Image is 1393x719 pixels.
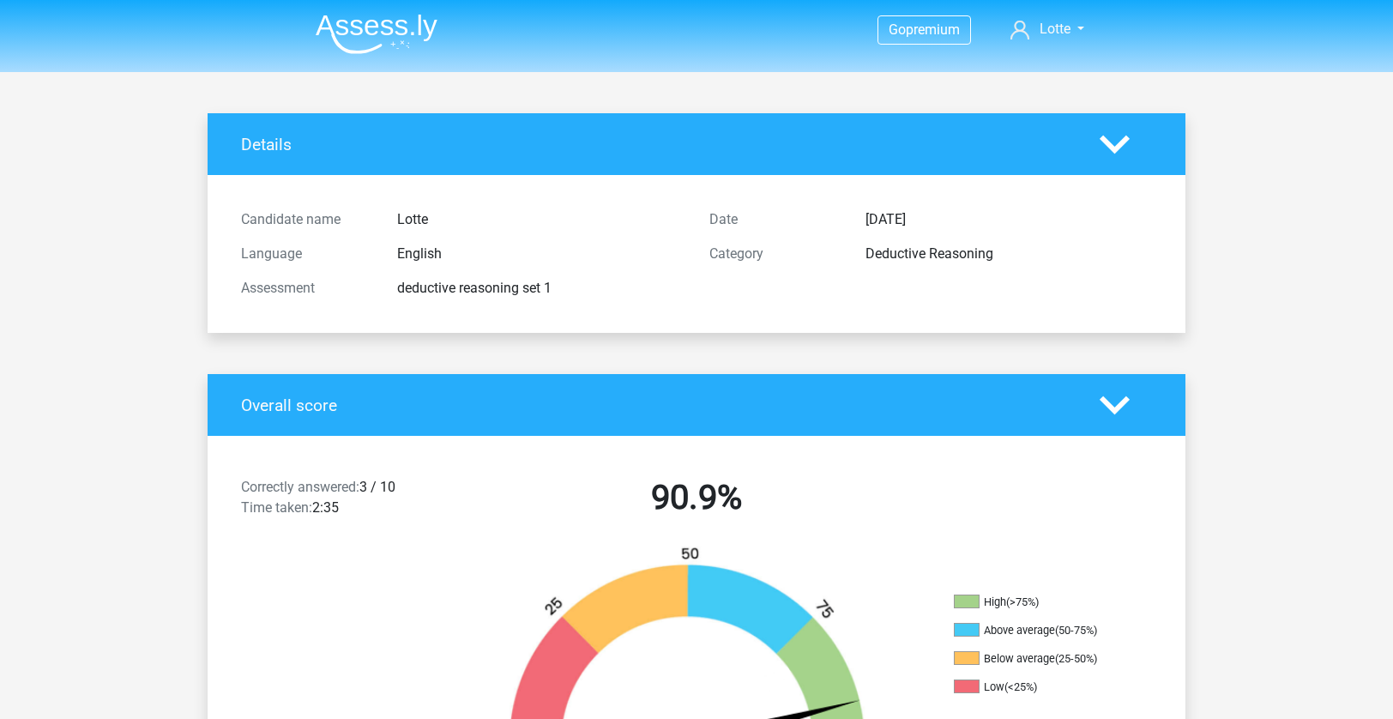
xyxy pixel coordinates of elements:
div: (<25%) [1004,680,1037,693]
img: Assessly [316,14,437,54]
div: [DATE] [853,209,1165,230]
div: Deductive Reasoning [853,244,1165,264]
li: Low [954,680,1125,695]
div: Language [228,244,384,264]
li: High [954,595,1125,610]
li: Above average [954,623,1125,638]
span: Go [889,21,906,38]
h4: Overall score [241,396,1074,415]
div: 3 / 10 2:35 [228,477,462,525]
div: deductive reasoning set 1 [384,278,696,299]
div: (50-75%) [1055,624,1097,637]
div: (>75%) [1006,595,1039,608]
span: Time taken: [241,499,312,516]
div: Candidate name [228,209,384,230]
div: Date [696,209,853,230]
div: Category [696,244,853,264]
div: (25-50%) [1055,652,1097,665]
h2: 90.9% [475,477,918,518]
h4: Details [241,135,1074,154]
span: Lotte [1040,21,1070,37]
div: English [384,244,696,264]
span: premium [906,21,960,38]
div: Lotte [384,209,696,230]
span: Correctly answered: [241,479,359,495]
a: Gopremium [878,18,970,41]
div: Assessment [228,278,384,299]
a: Lotte [1004,19,1091,39]
li: Below average [954,651,1125,667]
